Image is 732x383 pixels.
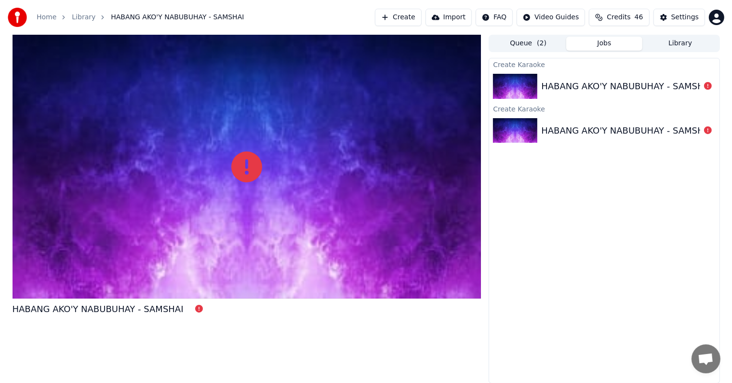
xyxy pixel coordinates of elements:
[8,8,27,27] img: youka
[589,9,649,26] button: Credits46
[426,9,472,26] button: Import
[517,9,585,26] button: Video Guides
[541,80,712,93] div: HABANG AKO'Y NABUBUHAY - SAMSHAI
[635,13,643,22] span: 46
[476,9,513,26] button: FAQ
[490,37,566,51] button: Queue
[671,13,699,22] div: Settings
[111,13,244,22] span: HABANG AKO'Y NABUBUHAY - SAMSHAI
[692,344,720,373] div: Open chat
[72,13,95,22] a: Library
[537,39,546,48] span: ( 2 )
[642,37,719,51] button: Library
[37,13,244,22] nav: breadcrumb
[566,37,642,51] button: Jobs
[489,58,719,70] div: Create Karaoke
[653,9,705,26] button: Settings
[13,302,184,316] div: HABANG AKO'Y NABUBUHAY - SAMSHAI
[541,124,712,137] div: HABANG AKO'Y NABUBUHAY - SAMSHAI
[37,13,56,22] a: Home
[607,13,630,22] span: Credits
[375,9,422,26] button: Create
[489,103,719,114] div: Create Karaoke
